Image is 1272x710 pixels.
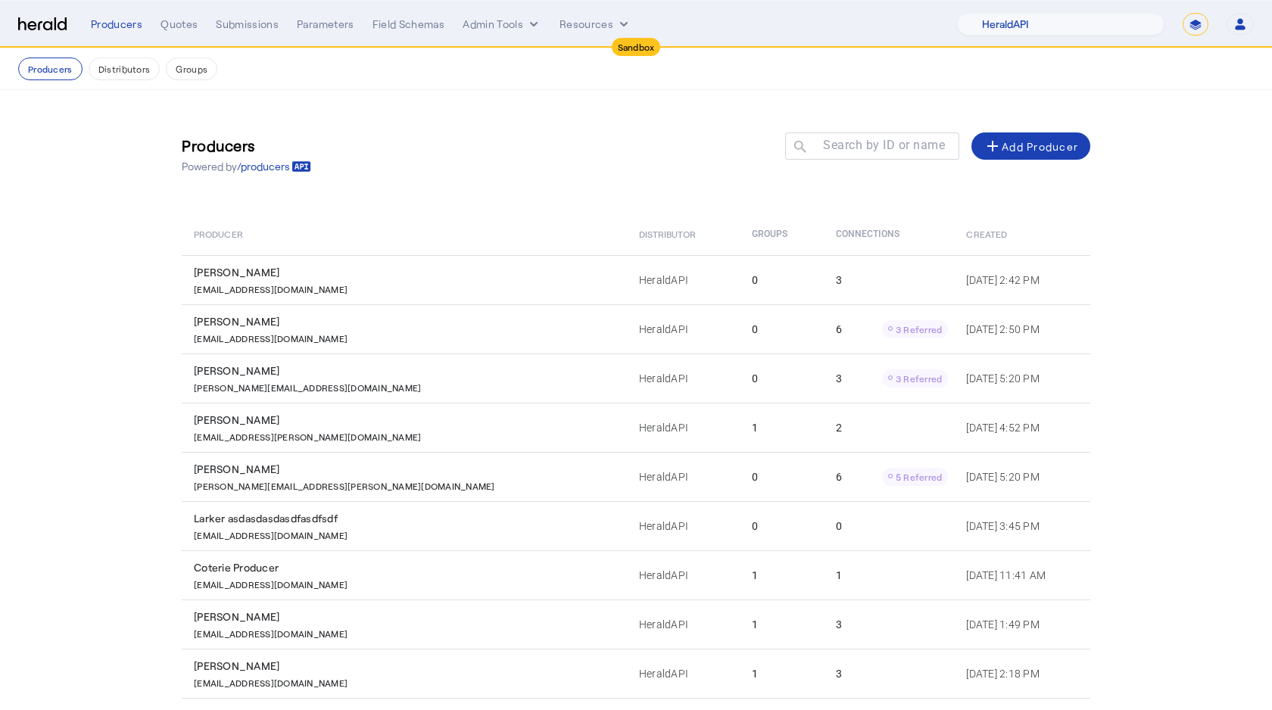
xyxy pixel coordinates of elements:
[182,159,311,174] p: Powered by
[740,403,824,452] td: 1
[194,609,621,624] div: [PERSON_NAME]
[740,255,824,304] td: 0
[194,526,348,541] p: [EMAIL_ADDRESS][DOMAIN_NAME]
[836,666,949,681] div: 3
[194,462,621,477] div: [PERSON_NAME]
[740,599,824,649] td: 1
[463,17,541,32] button: internal dropdown menu
[89,58,161,80] button: Distributors
[627,501,740,550] td: HeraldAPI
[785,139,811,157] mat-icon: search
[91,17,142,32] div: Producers
[836,369,949,388] div: 3
[18,58,83,80] button: Producers
[237,159,311,174] a: /producers
[627,599,740,649] td: HeraldAPI
[216,17,279,32] div: Submissions
[627,255,740,304] td: HeraldAPI
[824,213,955,255] th: Connections
[954,213,1090,255] th: Created
[984,137,1002,155] mat-icon: add
[194,428,421,443] p: [EMAIL_ADDRESS][PERSON_NAME][DOMAIN_NAME]
[954,403,1090,452] td: [DATE] 4:52 PM
[954,255,1090,304] td: [DATE] 2:42 PM
[297,17,354,32] div: Parameters
[896,472,943,482] span: 5 Referred
[194,674,348,689] p: [EMAIL_ADDRESS][DOMAIN_NAME]
[740,649,824,698] td: 1
[740,213,824,255] th: Groups
[194,560,621,575] div: Coterie Producer
[954,501,1090,550] td: [DATE] 3:45 PM
[836,272,949,288] div: 3
[740,353,824,403] td: 0
[896,373,943,384] span: 3 Referred
[836,617,949,632] div: 3
[194,624,348,640] p: [EMAIL_ADDRESS][DOMAIN_NAME]
[836,468,949,486] div: 6
[954,452,1090,501] td: [DATE] 5:20 PM
[194,280,348,295] p: [EMAIL_ADDRESS][DOMAIN_NAME]
[627,213,740,255] th: Distributor
[194,413,621,428] div: [PERSON_NAME]
[612,38,661,56] div: Sandbox
[836,568,949,583] div: 1
[182,135,311,156] h3: Producers
[194,575,348,590] p: [EMAIL_ADDRESS][DOMAIN_NAME]
[194,378,421,394] p: [PERSON_NAME][EMAIL_ADDRESS][DOMAIN_NAME]
[627,550,740,599] td: HeraldAPI
[836,420,949,435] div: 2
[194,314,621,329] div: [PERSON_NAME]
[373,17,445,32] div: Field Schemas
[194,329,348,344] p: [EMAIL_ADDRESS][DOMAIN_NAME]
[18,17,67,32] img: Herald Logo
[740,452,824,501] td: 0
[954,649,1090,698] td: [DATE] 2:18 PM
[560,17,631,32] button: Resources dropdown menu
[194,477,495,492] p: [PERSON_NAME][EMAIL_ADDRESS][PERSON_NAME][DOMAIN_NAME]
[954,304,1090,353] td: [DATE] 2:50 PM
[161,17,198,32] div: Quotes
[954,599,1090,649] td: [DATE] 1:49 PM
[194,363,621,378] div: [PERSON_NAME]
[627,403,740,452] td: HeraldAPI
[740,304,824,353] td: 0
[194,511,621,526] div: Larker asdasdasdasdfasdfsdf
[984,137,1078,155] div: Add Producer
[627,649,740,698] td: HeraldAPI
[627,304,740,353] td: HeraldAPI
[740,501,824,550] td: 0
[166,58,217,80] button: Groups
[954,550,1090,599] td: [DATE] 11:41 AM
[823,138,945,152] mat-label: Search by ID or name
[194,659,621,674] div: [PERSON_NAME]
[836,518,949,534] div: 0
[971,132,1090,160] button: Add Producer
[740,550,824,599] td: 1
[627,452,740,501] td: HeraldAPI
[836,320,949,338] div: 6
[194,265,621,280] div: [PERSON_NAME]
[954,353,1090,403] td: [DATE] 5:20 PM
[627,353,740,403] td: HeraldAPI
[182,213,627,255] th: Producer
[896,324,943,335] span: 3 Referred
